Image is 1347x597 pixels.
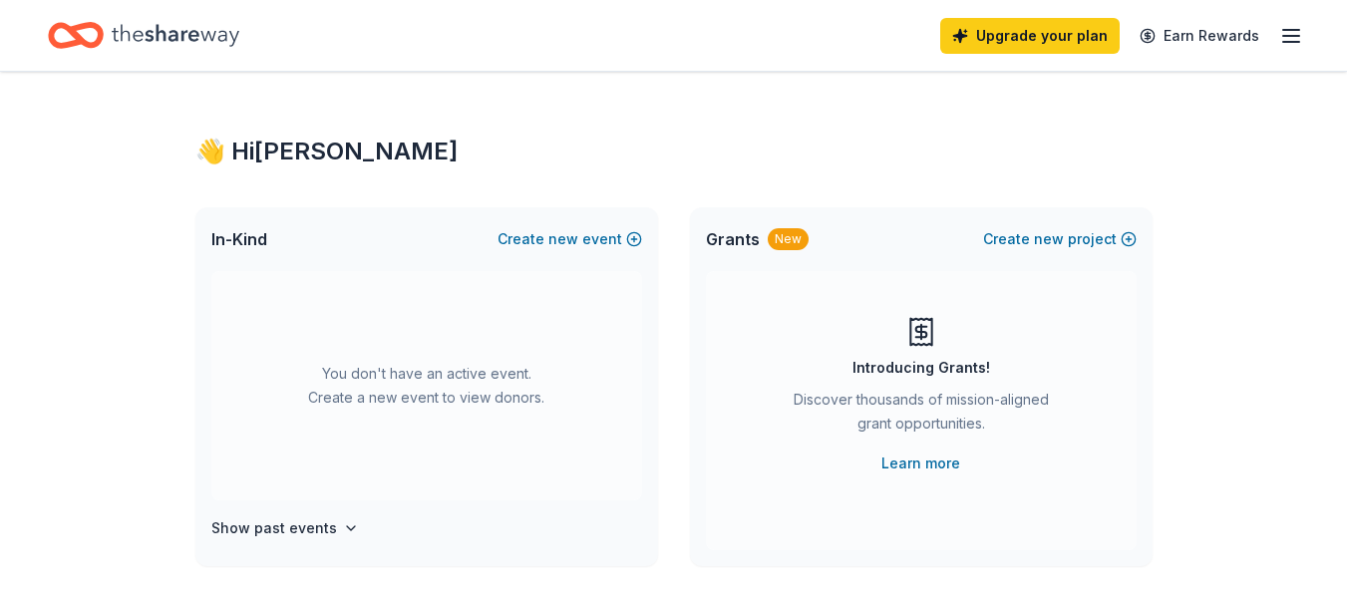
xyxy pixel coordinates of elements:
[211,271,642,500] div: You don't have an active event. Create a new event to view donors.
[881,451,960,475] a: Learn more
[48,12,239,59] a: Home
[548,227,578,251] span: new
[1034,227,1064,251] span: new
[786,388,1057,444] div: Discover thousands of mission-aligned grant opportunities.
[211,227,267,251] span: In-Kind
[195,136,1153,167] div: 👋 Hi [PERSON_NAME]
[940,18,1120,54] a: Upgrade your plan
[852,356,990,380] div: Introducing Grants!
[211,516,337,540] h4: Show past events
[983,227,1137,251] button: Createnewproject
[1128,18,1271,54] a: Earn Rewards
[498,227,642,251] button: Createnewevent
[211,516,359,540] button: Show past events
[768,228,809,250] div: New
[706,227,760,251] span: Grants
